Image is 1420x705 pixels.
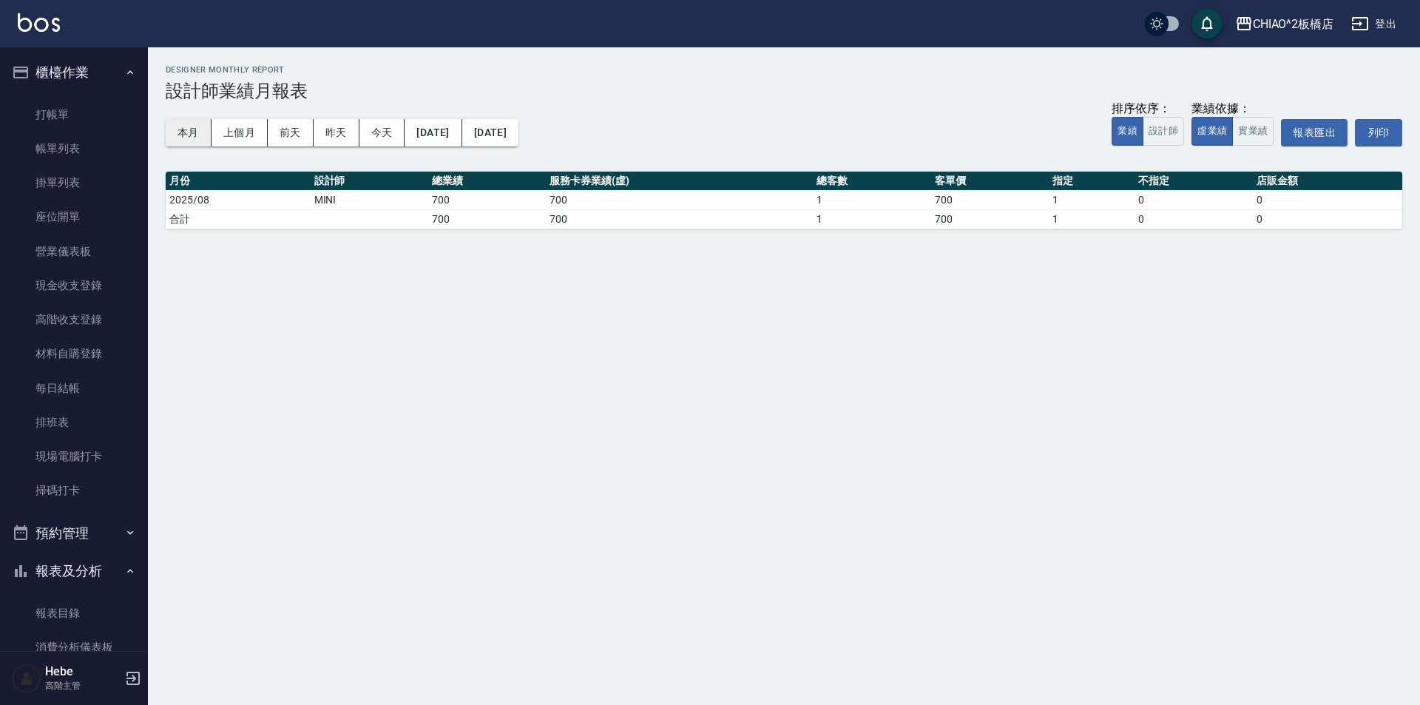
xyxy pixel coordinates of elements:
[813,209,930,229] td: 1
[6,596,142,630] a: 報表目錄
[6,166,142,200] a: 掛單列表
[166,81,1402,101] h3: 設計師業績月報表
[1229,9,1340,39] button: CHIAO^2板橋店
[931,190,1049,209] td: 700
[931,209,1049,229] td: 700
[311,190,428,209] td: MINI
[405,119,461,146] button: [DATE]
[6,337,142,371] a: 材料自購登錄
[166,172,311,191] th: 月份
[462,119,518,146] button: [DATE]
[6,200,142,234] a: 座位開單
[1143,117,1184,146] button: 設計師
[1281,119,1348,146] button: 報表匯出
[546,172,813,191] th: 服務卡券業績(虛)
[1253,15,1334,33] div: CHIAO^2板橋店
[45,679,121,692] p: 高階主管
[546,209,813,229] td: 700
[6,235,142,269] a: 營業儀表板
[166,209,311,229] td: 合計
[813,172,930,191] th: 總客數
[6,371,142,405] a: 每日結帳
[166,190,311,209] td: 2025/08
[314,119,359,146] button: 昨天
[1049,209,1135,229] td: 1
[1232,117,1274,146] button: 實業績
[1253,209,1402,229] td: 0
[1049,172,1135,191] th: 指定
[1135,209,1252,229] td: 0
[6,473,142,507] a: 掃碼打卡
[1112,101,1184,117] div: 排序依序：
[1112,117,1143,146] button: 業績
[546,190,813,209] td: 700
[6,303,142,337] a: 高階收支登錄
[6,53,142,92] button: 櫃檯作業
[6,98,142,132] a: 打帳單
[1191,117,1233,146] button: 虛業績
[6,630,142,664] a: 消費分析儀表板
[1345,10,1402,38] button: 登出
[268,119,314,146] button: 前天
[6,439,142,473] a: 現場電腦打卡
[1191,101,1274,117] div: 業績依據：
[6,405,142,439] a: 排班表
[428,209,546,229] td: 700
[6,514,142,553] button: 預約管理
[428,190,546,209] td: 700
[45,664,121,679] h5: Hebe
[6,552,142,590] button: 報表及分析
[311,172,428,191] th: 設計師
[1049,190,1135,209] td: 1
[428,172,546,191] th: 總業績
[6,269,142,303] a: 現金收支登錄
[1355,119,1402,146] button: 列印
[1135,172,1252,191] th: 不指定
[12,664,41,693] img: Person
[1253,172,1402,191] th: 店販金額
[6,132,142,166] a: 帳單列表
[166,119,212,146] button: 本月
[166,172,1402,229] table: a dense table
[1192,9,1222,38] button: save
[931,172,1049,191] th: 客單價
[1135,190,1252,209] td: 0
[166,65,1402,75] h2: Designer Monthly Report
[212,119,268,146] button: 上個月
[18,13,60,32] img: Logo
[1253,190,1402,209] td: 0
[359,119,405,146] button: 今天
[813,190,930,209] td: 1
